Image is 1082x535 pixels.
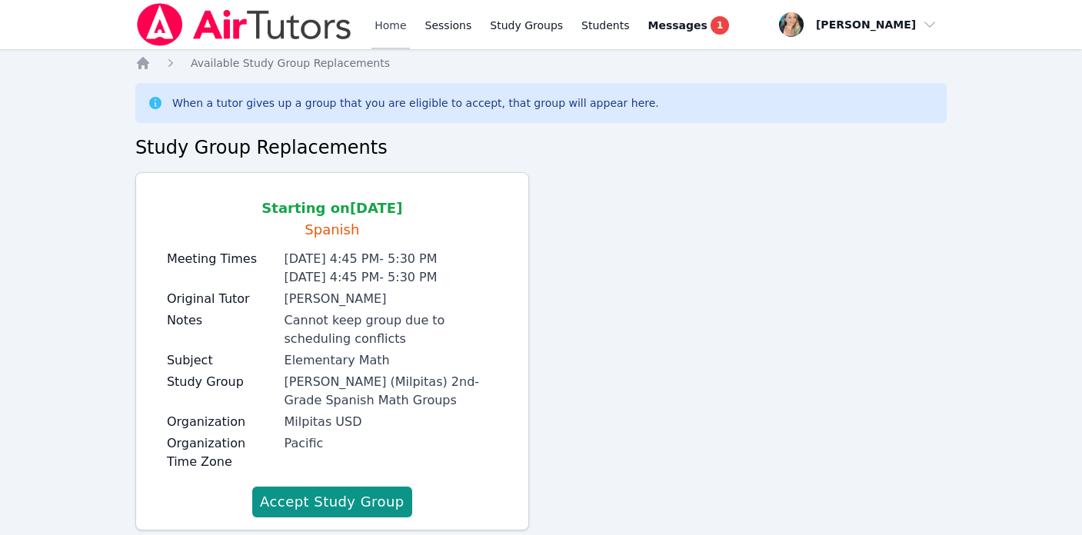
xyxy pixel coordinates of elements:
[261,200,402,216] span: Starting on [DATE]
[167,351,275,370] label: Subject
[167,290,275,308] label: Original Tutor
[285,268,498,287] li: [DATE] 4:45 PM - 5:30 PM
[191,55,390,71] a: Available Study Group Replacements
[285,413,498,431] div: Milpitas USD
[135,55,947,71] nav: Breadcrumb
[167,413,275,431] label: Organization
[711,16,729,35] span: 1
[135,135,947,160] h2: Study Group Replacements
[191,57,390,69] span: Available Study Group Replacements
[167,250,275,268] label: Meeting Times
[285,351,498,370] div: Elementary Math
[167,311,275,330] label: Notes
[285,290,498,308] div: [PERSON_NAME]
[285,250,498,268] li: [DATE] 4:45 PM - 5:30 PM
[172,95,659,111] div: When a tutor gives up a group that you are eligible to accept, that group will appear here.
[261,219,402,241] div: Spanish
[167,434,275,471] label: Organization Time Zone
[252,487,412,517] button: Accept Study Group
[285,311,498,348] div: Cannot keep group due to scheduling conflicts
[648,18,707,33] span: Messages
[135,3,353,46] img: Air Tutors
[167,373,275,391] label: Study Group
[285,373,498,410] div: [PERSON_NAME] (Milpitas) 2nd- Grade Spanish Math Groups
[285,434,498,453] div: Pacific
